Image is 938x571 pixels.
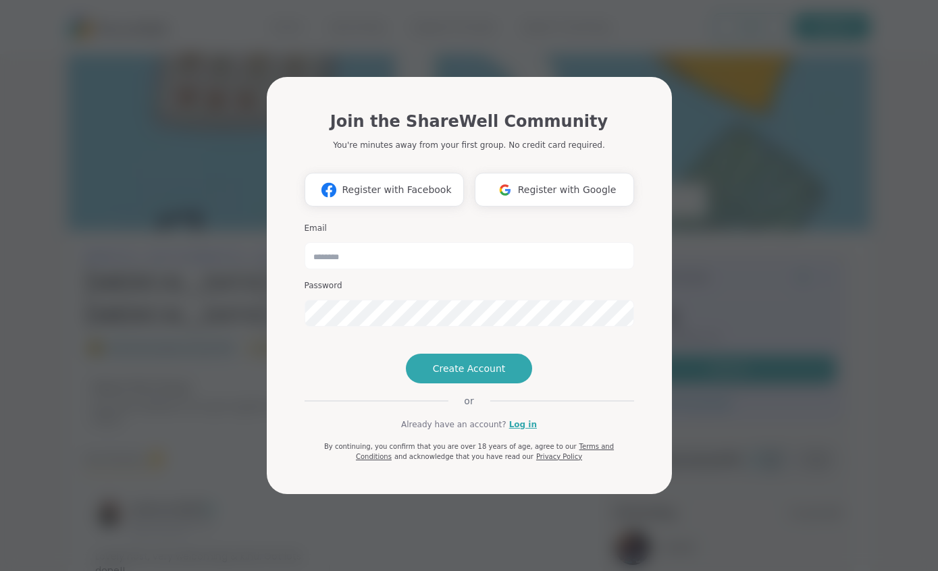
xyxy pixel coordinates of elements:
[518,183,617,197] span: Register with Google
[305,173,464,207] button: Register with Facebook
[401,418,506,431] span: Already have an account?
[330,109,608,134] h1: Join the ShareWell Community
[356,443,614,460] a: Terms and Conditions
[394,453,533,460] span: and acknowledge that you have read our
[475,173,634,207] button: Register with Google
[333,139,604,151] p: You're minutes away from your first group. No credit card required.
[492,178,518,202] img: ShareWell Logomark
[433,362,506,375] span: Create Account
[324,443,577,450] span: By continuing, you confirm that you are over 18 years of age, agree to our
[305,280,634,292] h3: Password
[509,418,537,431] a: Log in
[448,394,490,408] span: or
[406,354,533,383] button: Create Account
[305,223,634,234] h3: Email
[342,183,451,197] span: Register with Facebook
[536,453,582,460] a: Privacy Policy
[316,178,342,202] img: ShareWell Logomark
